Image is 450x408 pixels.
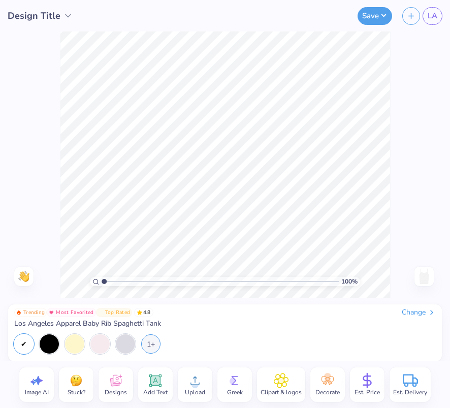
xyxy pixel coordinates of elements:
span: Trending [23,310,45,315]
button: Save [358,7,392,25]
span: Image AI [25,388,49,396]
span: Top Rated [105,310,131,315]
img: Back [416,268,432,285]
span: Decorate [315,388,340,396]
img: Top Rated sort [98,310,103,315]
span: Upload [185,388,205,396]
span: Greek [227,388,243,396]
span: Los Angeles Apparel Baby Rib Spaghetti Tank [14,319,161,328]
button: Badge Button [14,308,47,317]
span: LA [428,10,437,22]
span: Most Favorited [56,310,93,315]
div: Change [402,308,436,317]
span: Clipart & logos [261,388,302,396]
a: LA [423,7,442,25]
span: 4.8 [134,308,153,317]
span: Add Text [143,388,168,396]
span: Est. Delivery [393,388,427,396]
button: Badge Button [47,308,95,317]
span: Design Title [8,9,60,23]
img: Most Favorited sort [49,310,54,315]
img: Stuck? [69,373,84,388]
span: Designs [105,388,127,396]
span: Stuck? [68,388,85,396]
img: Trending sort [16,310,21,315]
button: Badge Button [96,308,133,317]
div: 1+ [141,334,160,354]
span: Est. Price [355,388,380,396]
span: 100 % [341,277,358,286]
